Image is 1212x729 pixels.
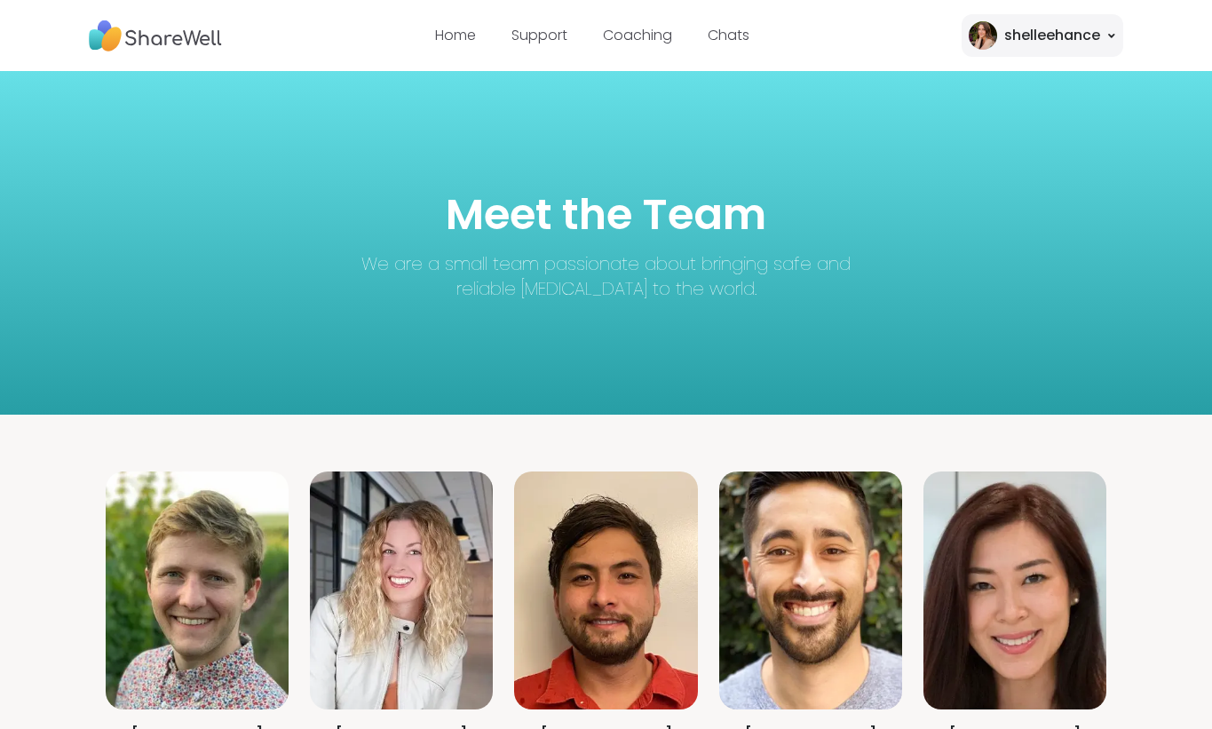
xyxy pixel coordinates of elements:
[1004,25,1100,46] div: shelleehance
[337,185,876,244] h1: Meet the Team
[969,21,997,50] img: shelleehance
[337,251,876,301] p: We are a small team passionate about bringing safe and reliable [MEDICAL_DATA] to the world.
[603,25,672,45] a: Coaching
[89,12,222,60] img: ShareWell Nav Logo
[435,25,476,45] a: Home
[511,25,567,45] a: Support
[708,25,749,45] a: Chats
